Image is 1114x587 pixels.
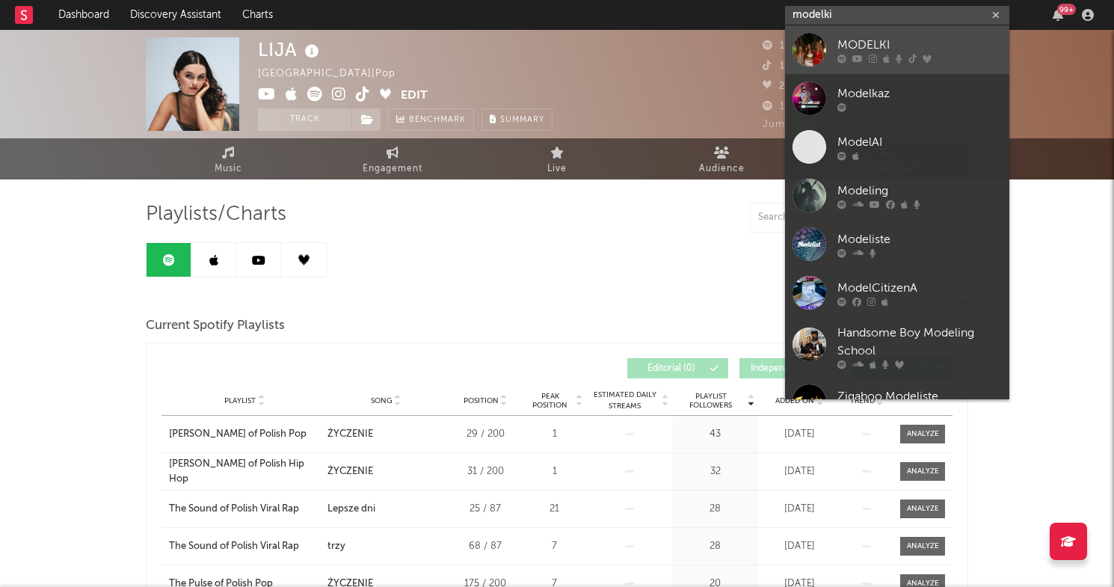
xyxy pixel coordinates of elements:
[837,133,1002,151] div: ModelAI
[215,160,242,178] span: Music
[169,427,307,442] div: [PERSON_NAME] of Polish Pop
[785,25,1009,74] a: MODELKI
[327,502,375,517] div: Lepsze dni
[739,358,840,378] button: Independent(0)
[762,502,837,517] div: [DATE]
[169,427,320,442] a: [PERSON_NAME] of Polish Pop
[785,171,1009,220] a: Modeling
[637,364,706,373] span: Editorial ( 0 )
[590,390,659,412] span: Estimated Daily Streams
[699,160,745,178] span: Audience
[785,74,1009,123] a: Modelkaz
[526,427,582,442] div: 1
[409,111,466,129] span: Benchmark
[481,108,553,131] button: Summary
[327,539,345,554] div: trzy
[500,116,544,124] span: Summary
[639,138,804,179] a: Audience
[763,102,905,111] span: 17 168 Monthly Listeners
[526,464,582,479] div: 1
[547,160,567,178] span: Live
[785,317,1009,377] a: Handsome Boy Modeling School
[146,317,285,335] span: Current Spotify Playlists
[526,502,582,517] div: 21
[526,392,573,410] span: Peak Position
[363,160,422,178] span: Engagement
[785,6,1009,25] input: Search for artists
[327,427,373,442] div: ŻYCZENIE
[763,61,819,71] span: 118 300
[837,325,1002,360] div: Handsome Boy Modeling School
[762,427,837,442] div: [DATE]
[763,82,790,91] span: 21
[146,138,310,179] a: Music
[837,279,1002,297] div: ModelCitizenA
[146,206,286,224] span: Playlists/Charts
[327,464,373,479] div: ŻYCZENIE
[850,396,875,405] span: Trend
[526,539,582,554] div: 7
[452,539,519,554] div: 68 / 87
[837,230,1002,248] div: Modeliste
[676,464,754,479] div: 32
[1057,4,1076,15] div: 99 +
[676,539,754,554] div: 28
[452,502,519,517] div: 25 / 87
[676,427,754,442] div: 43
[258,65,413,83] div: [GEOGRAPHIC_DATA] | Pop
[837,84,1002,102] div: Modelkaz
[763,120,849,129] span: Jump Score: 52.5
[837,387,1002,405] div: Zigaboo Modeliste
[785,123,1009,171] a: ModelAI
[452,464,519,479] div: 31 / 200
[762,464,837,479] div: [DATE]
[388,108,474,131] a: Benchmark
[750,203,937,233] input: Search Playlists/Charts
[837,182,1002,200] div: Modeling
[1053,9,1063,21] button: 99+
[785,377,1009,425] a: Zigaboo Modeliste
[169,457,320,486] a: [PERSON_NAME] of Polish Hip Hop
[310,138,475,179] a: Engagement
[464,396,499,405] span: Position
[475,138,639,179] a: Live
[763,41,812,51] span: 12 128
[224,396,256,405] span: Playlist
[785,220,1009,268] a: Modeliste
[676,502,754,517] div: 28
[371,396,393,405] span: Song
[676,392,745,410] span: Playlist Followers
[258,108,351,131] button: Track
[775,396,814,405] span: Added On
[627,358,728,378] button: Editorial(0)
[452,427,519,442] div: 29 / 200
[749,364,818,373] span: Independent ( 0 )
[401,87,428,105] button: Edit
[258,37,323,62] div: LIJA
[762,539,837,554] div: [DATE]
[785,268,1009,317] a: ModelCitizenA
[837,36,1002,54] div: MODELKI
